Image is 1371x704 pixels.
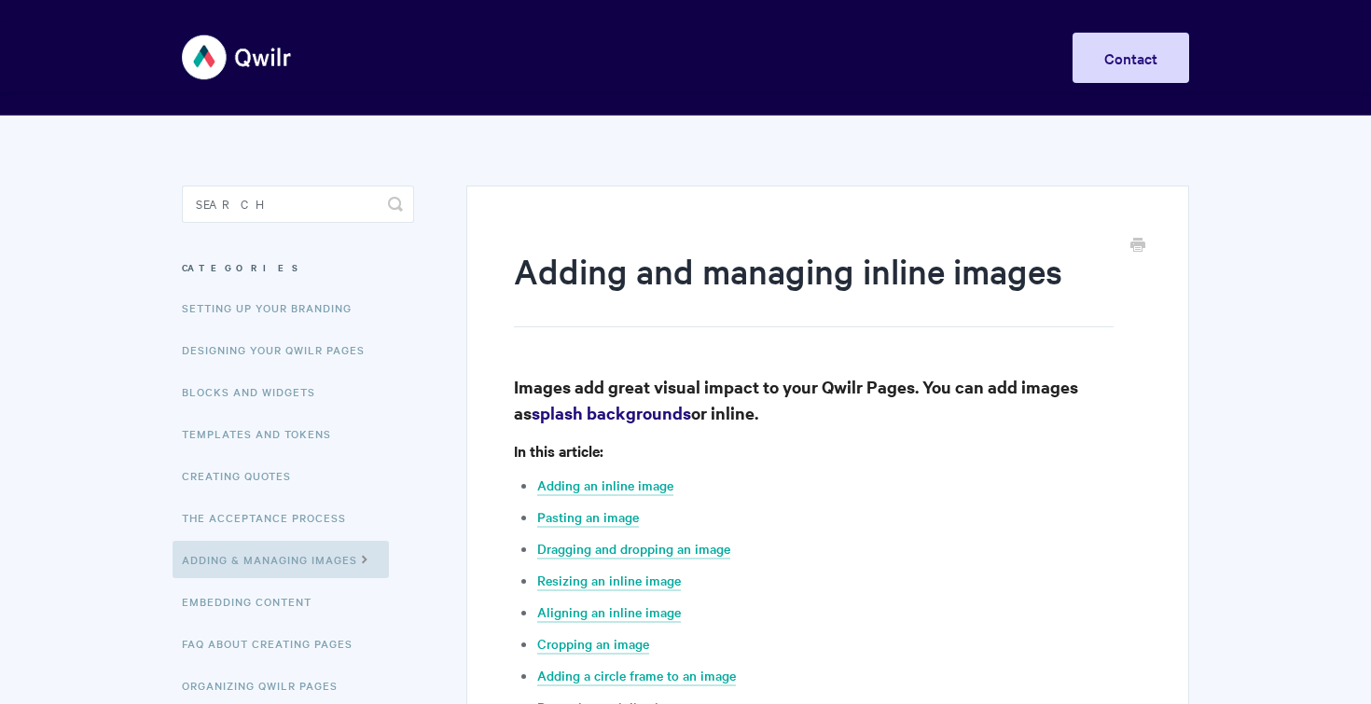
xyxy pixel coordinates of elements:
a: Print this Article [1130,236,1145,256]
a: Contact [1073,33,1189,83]
a: Setting up your Branding [182,289,366,326]
a: Aligning an inline image [537,602,681,623]
img: Qwilr Help Center [182,22,293,92]
h3: Images add great visual impact to your Qwilr Pages. You can add images as or inline. [514,374,1142,426]
a: Cropping an image [537,634,649,655]
h3: Categories [182,251,414,284]
a: Adding an inline image [537,476,673,496]
a: Creating Quotes [182,457,305,494]
a: Designing Your Qwilr Pages [182,331,379,368]
strong: In this article: [514,440,603,461]
a: splash backgrounds [532,401,691,424]
a: Templates and Tokens [182,415,345,452]
h1: Adding and managing inline images [514,247,1114,327]
a: Adding a circle frame to an image [537,666,736,686]
a: The Acceptance Process [182,499,360,536]
a: Resizing an inline image [537,571,681,591]
a: Pasting an image [537,507,639,528]
a: Embedding Content [182,583,325,620]
input: Search [182,186,414,223]
a: Dragging and dropping an image [537,539,730,559]
a: FAQ About Creating Pages [182,625,367,662]
a: Blocks and Widgets [182,373,329,410]
a: Organizing Qwilr Pages [182,667,352,704]
a: Adding & Managing Images [173,541,389,578]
